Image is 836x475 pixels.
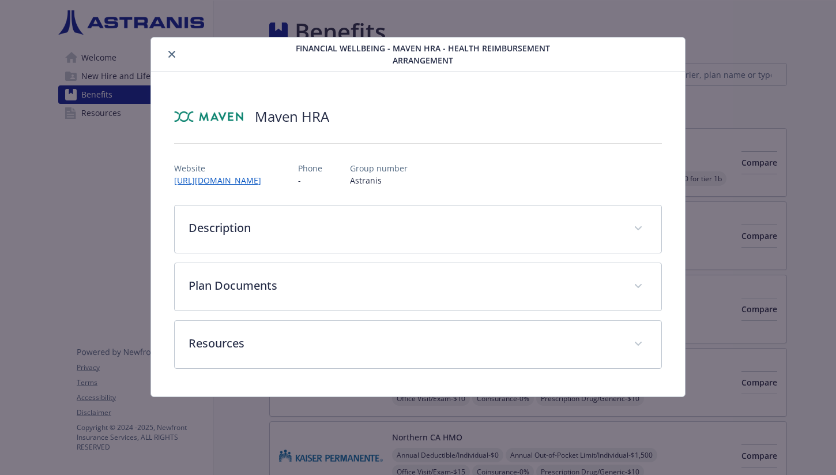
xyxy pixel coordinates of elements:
img: Maven [174,99,243,134]
p: Astranis [350,174,408,186]
div: Description [175,205,661,253]
p: Description [189,219,620,237]
a: [URL][DOMAIN_NAME] [174,175,270,186]
p: Resources [189,335,620,352]
p: Website [174,162,270,174]
p: Group number [350,162,408,174]
div: Resources [175,321,661,368]
p: Phone [298,162,322,174]
div: details for plan Financial Wellbeing - Maven HRA - Health Reimbursement Arrangement [84,37,752,397]
button: close [165,47,179,61]
p: Plan Documents [189,277,620,294]
h2: Maven HRA [255,107,329,126]
div: Plan Documents [175,263,661,311]
span: Financial Wellbeing - Maven HRA - Health Reimbursement Arrangement [265,42,580,66]
p: - [298,174,322,186]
